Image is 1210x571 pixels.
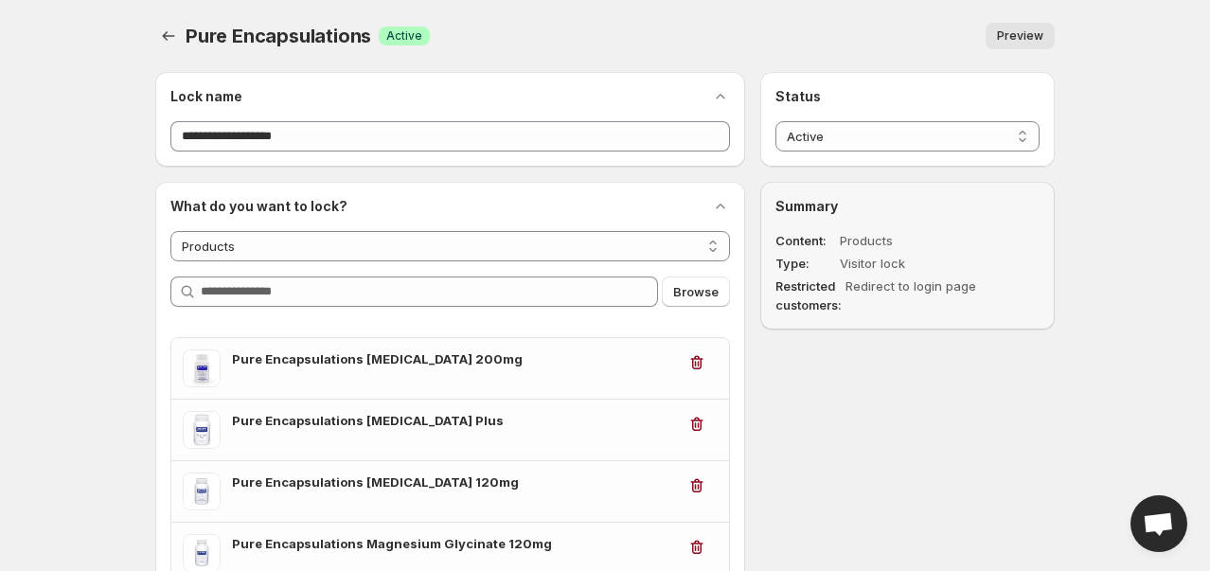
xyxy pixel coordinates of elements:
[997,28,1043,44] span: Preview
[775,231,836,250] dt: Content :
[232,411,676,430] h3: Pure Encapsulations [MEDICAL_DATA] Plus
[170,197,347,216] h2: What do you want to lock?
[845,277,991,314] dd: Redirect to login page
[775,254,836,273] dt: Type :
[986,23,1055,49] button: Preview
[775,197,1040,216] h2: Summary
[386,28,422,44] span: Active
[232,473,676,491] h3: Pure Encapsulations [MEDICAL_DATA] 120mg
[840,254,986,273] dd: Visitor lock
[662,277,730,307] button: Browse
[170,87,242,106] h2: Lock name
[775,87,1040,106] h2: Status
[840,231,986,250] dd: Products
[673,282,719,301] span: Browse
[232,349,676,368] h3: Pure Encapsulations [MEDICAL_DATA] 200mg
[775,277,842,314] dt: Restricted customers:
[1130,495,1187,552] div: Open chat
[155,23,182,49] button: Back
[186,25,371,47] span: Pure Encapsulations
[232,534,676,553] h3: Pure Encapsulations Magnesium Glycinate 120mg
